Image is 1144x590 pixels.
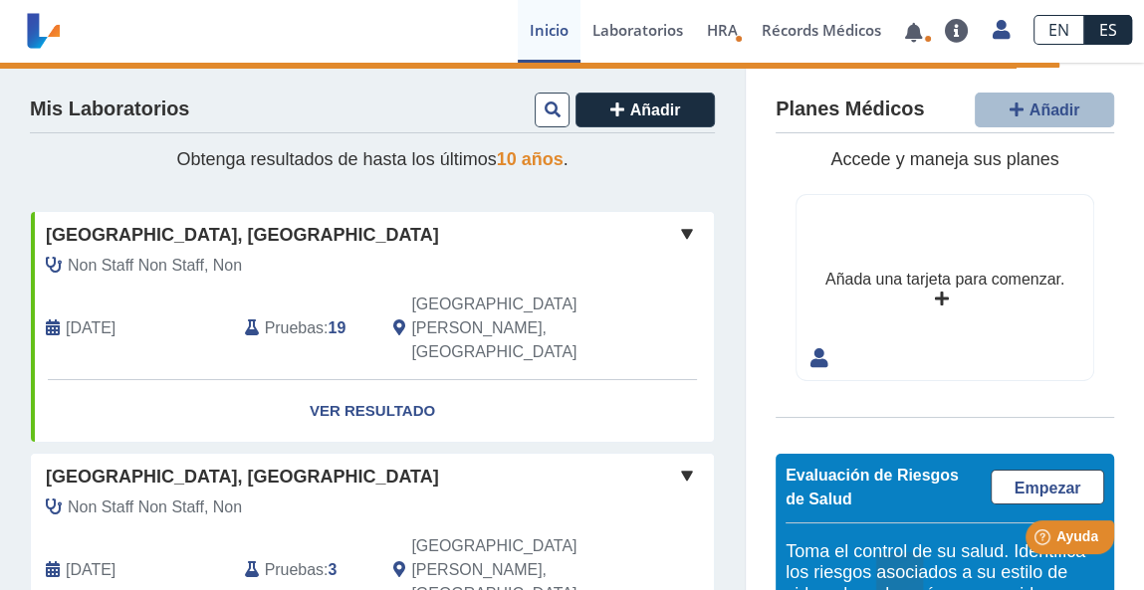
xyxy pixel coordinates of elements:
a: Empezar [991,470,1104,504]
span: Obtenga resultados de hasta los últimos . [176,149,568,169]
span: Pruebas [265,316,324,340]
a: Ver Resultado [31,380,714,443]
b: 19 [328,319,345,336]
span: Accede y maneja sus planes [830,149,1058,169]
div: Añada una tarjeta para comenzar. [825,268,1064,292]
span: San Juan, PR [411,293,612,364]
button: Añadir [575,93,715,127]
iframe: Help widget launcher [967,512,1122,568]
span: Non Staff Non Staff, Non [68,254,242,278]
span: [GEOGRAPHIC_DATA], [GEOGRAPHIC_DATA] [46,464,439,491]
h4: Planes Médicos [776,98,924,121]
span: 2024-04-15 [66,316,115,340]
a: EN [1033,15,1084,45]
a: ES [1084,15,1132,45]
span: Añadir [630,101,681,118]
span: Evaluación de Riesgos de Salud [786,467,959,507]
span: HRA [707,20,738,40]
span: Non Staff Non Staff, Non [68,495,242,519]
div: : [230,293,379,364]
button: Añadir [975,93,1114,127]
span: Empezar [1015,480,1081,496]
span: 2025-09-30 [66,558,115,582]
span: 10 años [497,149,564,169]
span: Añadir [1030,101,1080,118]
b: 3 [328,561,337,578]
span: [GEOGRAPHIC_DATA], [GEOGRAPHIC_DATA] [46,222,439,249]
h4: Mis Laboratorios [30,98,189,121]
span: Pruebas [265,558,324,582]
